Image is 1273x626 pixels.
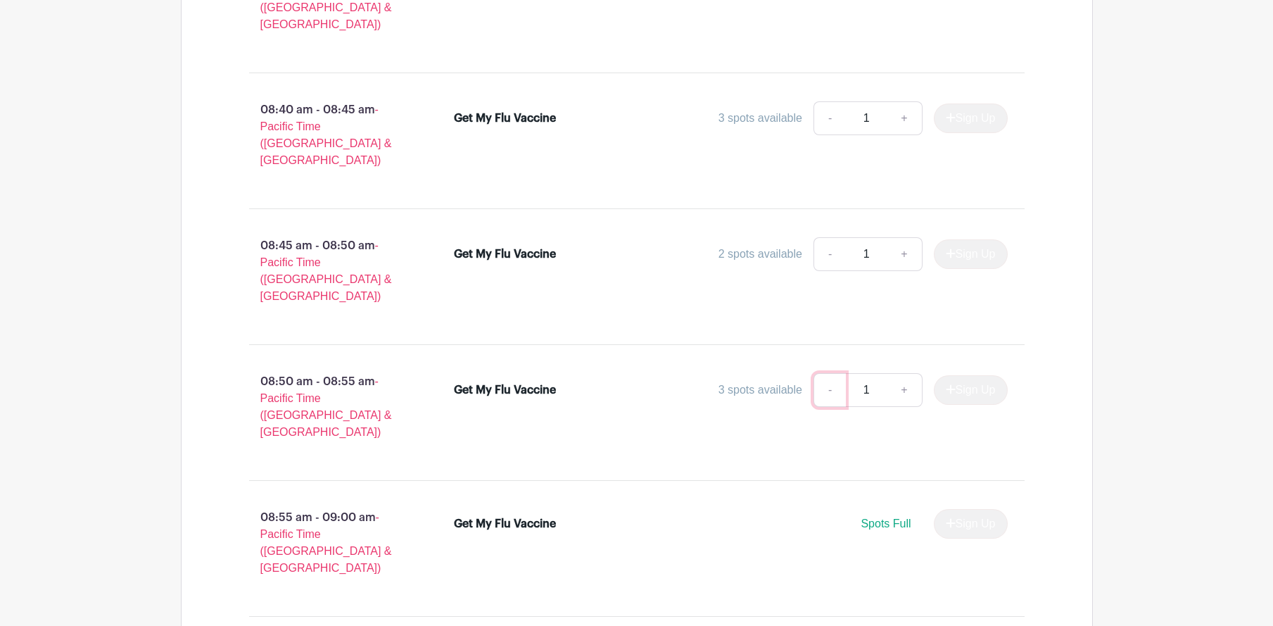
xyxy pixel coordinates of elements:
p: 08:55 am - 09:00 am [227,503,432,582]
span: - Pacific Time ([GEOGRAPHIC_DATA] & [GEOGRAPHIC_DATA]) [260,239,392,302]
span: Spots Full [861,518,911,530]
a: - [813,237,846,271]
div: 3 spots available [718,382,802,399]
span: - Pacific Time ([GEOGRAPHIC_DATA] & [GEOGRAPHIC_DATA]) [260,511,392,574]
a: + [887,101,922,135]
a: - [813,373,846,407]
p: 08:40 am - 08:45 am [227,96,432,175]
div: Get My Flu Vaccine [454,110,556,127]
div: Get My Flu Vaccine [454,246,556,263]
div: 3 spots available [718,110,802,127]
span: - Pacific Time ([GEOGRAPHIC_DATA] & [GEOGRAPHIC_DATA]) [260,375,392,438]
a: - [813,101,846,135]
p: 08:45 am - 08:50 am [227,232,432,311]
a: + [887,237,922,271]
div: Get My Flu Vaccine [454,382,556,399]
div: 2 spots available [718,246,802,263]
span: - Pacific Time ([GEOGRAPHIC_DATA] & [GEOGRAPHIC_DATA]) [260,104,392,166]
a: + [887,373,922,407]
div: Get My Flu Vaccine [454,515,556,532]
p: 08:50 am - 08:55 am [227,368,432,446]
